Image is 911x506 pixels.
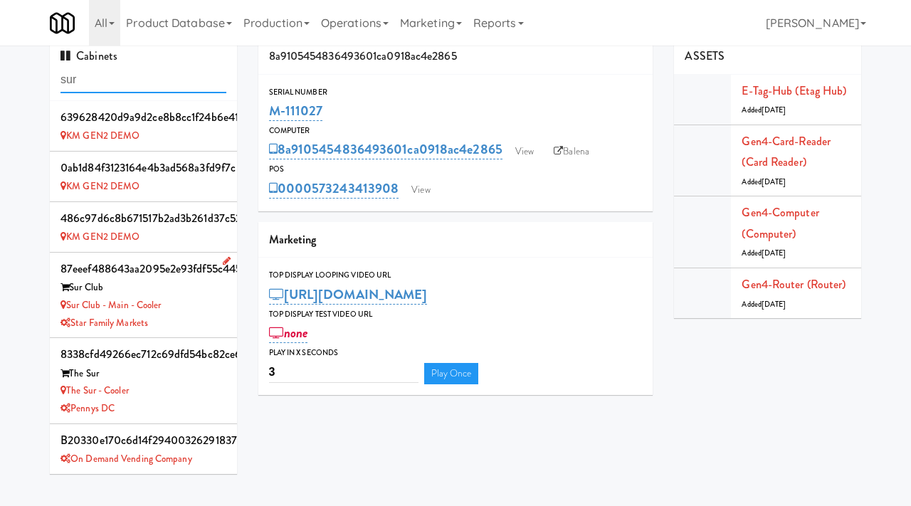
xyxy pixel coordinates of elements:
a: KM GEN2 DEMO [60,129,139,142]
a: The Sur - Cooler [60,384,129,397]
a: Gen4-card-reader (Card Reader) [742,133,831,171]
span: Added [742,299,786,310]
img: Micromart [50,11,75,36]
div: Top Display Looping Video Url [269,268,643,283]
div: The Sur [60,365,226,383]
li: 0ab1d84f3123164e4b3ad568a3fd9f7c KM GEN2 DEMO [50,152,237,202]
div: Play in X seconds [269,346,643,360]
a: View [404,179,437,201]
li: 486c97d6c8b671517b2ad3b261d37c52 KM GEN2 DEMO [50,202,237,253]
a: Star Family Markets [60,316,148,330]
span: Added [742,105,786,115]
span: [DATE] [762,176,786,187]
span: Added [742,248,786,258]
div: 8338cfd49266ec712c69dfd54bc82ce6 [60,344,226,365]
li: 639628420d9a9d2ce8b8cc1f24b6e41d KM GEN2 DEMO [50,101,237,152]
span: Marketing [269,231,317,248]
div: Top Display Test Video Url [269,307,643,322]
a: Gen4-router (Router) [742,276,846,292]
span: ASSETS [685,48,725,64]
a: 0000573243413908 [269,179,399,199]
a: Pennys DC [60,401,115,415]
a: On Demand Vending Company [60,452,192,465]
a: E-tag-hub (Etag Hub) [742,83,846,99]
a: Gen4-computer (Computer) [742,204,818,242]
span: Added [742,176,786,187]
a: KM GEN2 DEMO [60,230,139,243]
a: View [508,141,541,162]
a: Play Once [424,363,479,384]
div: Computer [269,124,643,138]
a: Sur Club - Main - Cooler [60,298,162,312]
li: 8338cfd49266ec712c69dfd54bc82ce6The Sur The Sur - CoolerPennys DC [50,338,237,423]
div: Serial Number [269,85,643,100]
span: [DATE] [762,299,786,310]
li: b20330e170c6d14f29400326291837b6On Demand Vending Company [50,424,237,474]
a: none [269,323,308,343]
li: 87eeef488643aa2095e2e93fdf55c445Sur Club Sur Club - Main - CoolerStar Family Markets [50,253,237,338]
div: Sur Club [60,279,226,297]
a: M-111027 [269,101,323,121]
input: Search cabinets [60,67,226,93]
a: Balena [547,141,596,162]
a: 8a9105454836493601ca0918ac4e2865 [269,139,502,159]
div: b20330e170c6d14f29400326291837b6 [60,430,226,451]
span: [DATE] [762,105,786,115]
span: Cabinets [60,48,117,64]
div: 87eeef488643aa2095e2e93fdf55c445 [60,258,226,280]
a: [URL][DOMAIN_NAME] [269,285,428,305]
a: KM GEN2 DEMO [60,179,139,193]
div: 0ab1d84f3123164e4b3ad568a3fd9f7c [60,157,226,179]
div: 639628420d9a9d2ce8b8cc1f24b6e41d [60,107,226,128]
div: 486c97d6c8b671517b2ad3b261d37c52 [60,208,226,229]
div: POS [269,162,643,176]
div: 8a9105454836493601ca0918ac4e2865 [258,38,653,75]
span: [DATE] [762,248,786,258]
